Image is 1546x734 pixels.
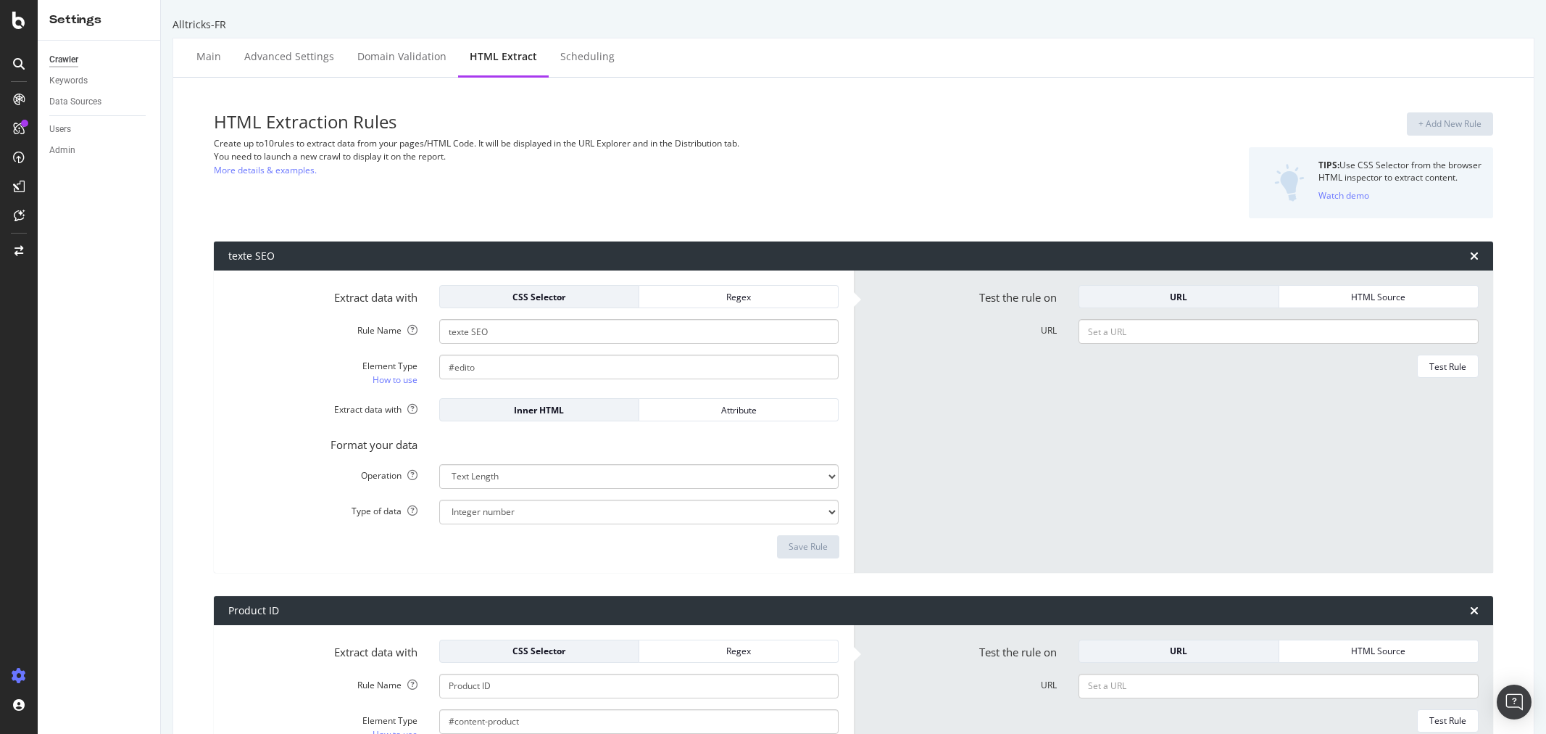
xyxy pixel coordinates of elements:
div: Create up to 10 rules to extract data from your pages/HTML Code. It will be displayed in the URL ... [214,137,1059,149]
button: Test Rule [1417,355,1479,378]
input: Set a URL [1079,319,1479,344]
h3: HTML Extraction Rules [214,112,1059,131]
button: Attribute [639,398,839,421]
button: Save Rule [777,535,839,558]
div: Admin [49,143,75,158]
div: Domain Validation [357,49,446,64]
input: CSS Expression [439,709,839,734]
input: Provide a name [439,319,839,344]
div: Inner HTML [452,404,627,416]
div: Test Rule [1429,360,1466,373]
div: Element Type [228,714,417,727]
img: DZQOUYU0WpgAAAAASUVORK5CYII= [1274,164,1305,202]
label: Extract data with [217,285,428,305]
button: Regex [639,640,839,663]
div: Users [49,122,71,137]
input: Provide a name [439,674,839,698]
div: Element Type [228,360,417,372]
button: URL [1079,285,1279,308]
label: URL [857,319,1068,337]
button: Inner HTML [439,398,639,421]
button: URL [1079,640,1279,663]
label: Rule Name [217,319,428,337]
a: Keywords [49,73,150,88]
label: Extract data with [217,640,428,660]
strong: TIPS: [1318,159,1339,171]
button: CSS Selector [439,285,639,308]
div: HTML Source [1291,291,1466,303]
div: Alltricks-FR [173,17,1534,32]
button: Regex [639,285,839,308]
label: Extract data with [217,398,428,416]
div: Product ID [228,603,279,618]
button: Watch demo [1318,183,1369,207]
button: HTML Source [1279,640,1479,663]
input: Set a URL [1079,674,1479,698]
a: How to use [373,372,417,387]
div: times [1470,250,1479,262]
a: Admin [49,143,150,158]
label: Test the rule on [857,285,1068,305]
div: Use CSS Selector from the browser [1318,159,1481,171]
div: Scheduling [560,49,615,64]
div: Data Sources [49,94,101,110]
div: Regex [651,291,826,303]
div: CSS Selector [452,291,627,303]
button: HTML Source [1279,285,1479,308]
button: Test Rule [1417,709,1479,733]
button: + Add New Rule [1407,112,1493,136]
div: times [1470,605,1479,617]
div: URL [1091,645,1266,657]
label: Type of data [217,500,428,517]
div: HTML inspector to extract content. [1318,171,1481,183]
label: URL [857,674,1068,691]
div: Attribute [651,404,826,416]
div: Test Rule [1429,714,1466,727]
div: texte SEO [228,249,275,263]
div: + Add New Rule [1418,117,1481,130]
div: Advanced Settings [244,49,334,64]
a: More details & examples. [214,162,317,178]
input: CSS Expression [439,355,839,379]
div: Open Intercom Messenger [1497,685,1532,719]
label: Operation [217,464,428,482]
label: Format your data [217,432,428,453]
div: Keywords [49,73,88,88]
div: Main [196,49,221,64]
div: You need to launch a new crawl to display it on the report. [214,150,1059,162]
a: Users [49,122,150,137]
div: Crawler [49,52,78,67]
div: Settings [49,12,149,28]
div: URL [1091,291,1266,303]
div: Regex [651,645,826,657]
a: Data Sources [49,94,150,110]
div: HTML Source [1291,645,1466,657]
div: Save Rule [789,540,828,553]
button: CSS Selector [439,640,639,663]
div: HTML Extract [470,49,537,64]
label: Rule Name [217,674,428,691]
a: Crawler [49,52,150,67]
label: Test the rule on [857,640,1068,660]
div: Watch demo [1318,189,1369,202]
div: CSS Selector [452,645,627,657]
